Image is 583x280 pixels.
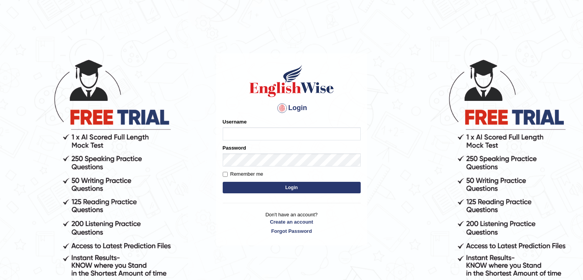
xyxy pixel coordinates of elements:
img: Logo of English Wise sign in for intelligent practice with AI [248,64,335,98]
input: Remember me [223,172,228,177]
h4: Login [223,102,361,114]
p: Don't have an account? [223,211,361,235]
label: Remember me [223,170,263,178]
label: Password [223,144,246,152]
a: Forgot Password [223,227,361,235]
label: Username [223,118,247,125]
button: Login [223,182,361,193]
a: Create an account [223,218,361,226]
